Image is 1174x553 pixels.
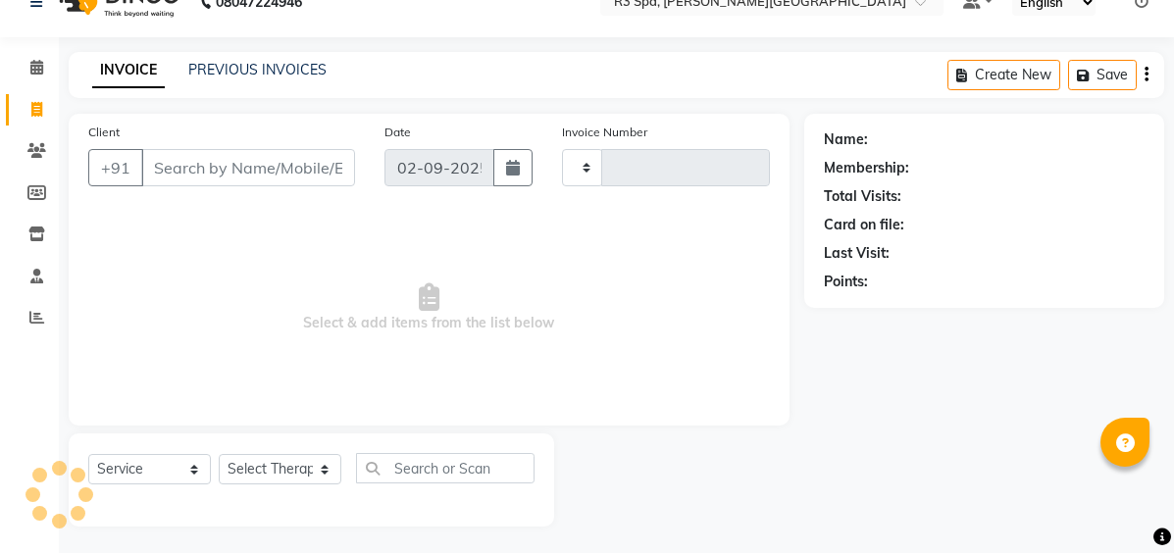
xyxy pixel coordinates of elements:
label: Client [88,124,120,141]
button: Save [1068,60,1137,90]
div: Total Visits: [824,186,901,207]
label: Invoice Number [562,124,647,141]
button: Create New [947,60,1060,90]
div: Card on file: [824,215,904,235]
div: Membership: [824,158,909,178]
input: Search by Name/Mobile/Email/Code [141,149,355,186]
span: Select & add items from the list below [88,210,770,406]
div: Last Visit: [824,243,890,264]
div: Points: [824,272,868,292]
label: Date [384,124,411,141]
a: INVOICE [92,53,165,88]
button: +91 [88,149,143,186]
div: Name: [824,129,868,150]
a: PREVIOUS INVOICES [188,61,327,78]
input: Search or Scan [356,453,535,483]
